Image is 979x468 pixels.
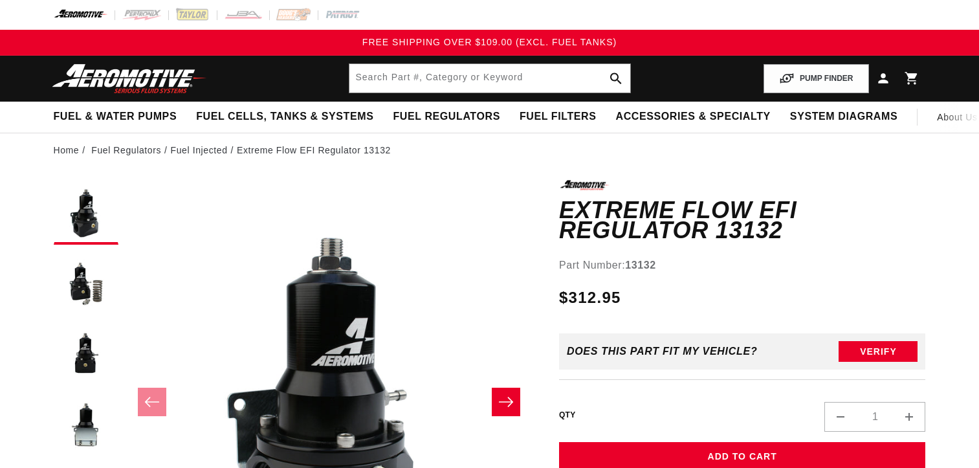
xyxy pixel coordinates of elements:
input: Search by Part Number, Category or Keyword [349,64,630,93]
button: Load image 3 in gallery view [54,322,118,387]
button: Slide left [138,388,166,416]
strong: 13132 [625,260,656,271]
label: QTY [559,410,576,421]
button: PUMP FINDER [764,64,868,93]
li: Fuel Injected [171,143,237,157]
div: Does This part fit My vehicle? [567,346,758,357]
h1: Extreme Flow EFI Regulator 13132 [559,200,926,241]
summary: Fuel Filters [510,102,606,132]
span: Fuel Regulators [393,110,500,124]
li: Extreme Flow EFI Regulator 13132 [237,143,391,157]
span: Fuel Cells, Tanks & Systems [196,110,373,124]
span: Accessories & Specialty [616,110,771,124]
button: Verify [839,341,918,362]
button: Load image 4 in gallery view [54,394,118,458]
button: search button [602,64,630,93]
summary: Fuel Cells, Tanks & Systems [186,102,383,132]
img: Aeromotive [49,63,210,94]
span: System Diagrams [790,110,897,124]
span: About Us [937,112,977,122]
summary: Accessories & Specialty [606,102,780,132]
a: Home [54,143,80,157]
span: $312.95 [559,286,621,309]
li: Fuel Regulators [91,143,170,157]
nav: breadcrumbs [54,143,926,157]
span: FREE SHIPPING OVER $109.00 (EXCL. FUEL TANKS) [362,37,617,47]
button: Load image 1 in gallery view [54,180,118,245]
div: Part Number: [559,257,926,274]
button: Slide right [492,388,520,416]
summary: System Diagrams [780,102,907,132]
summary: Fuel Regulators [383,102,509,132]
span: Fuel & Water Pumps [54,110,177,124]
summary: Fuel & Water Pumps [44,102,187,132]
span: Fuel Filters [520,110,597,124]
button: Load image 2 in gallery view [54,251,118,316]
